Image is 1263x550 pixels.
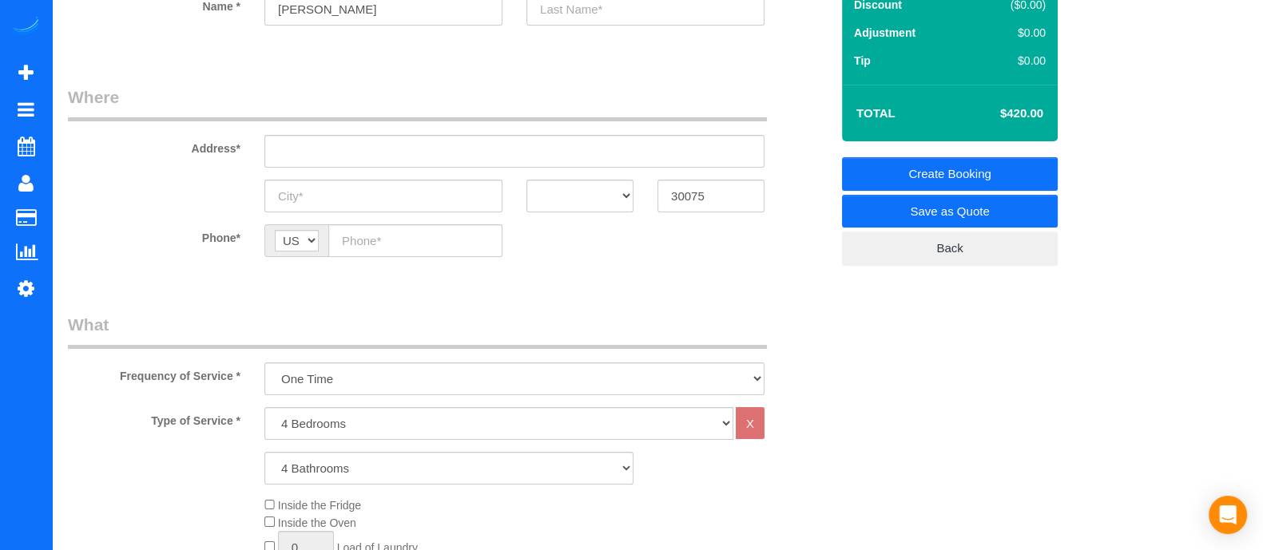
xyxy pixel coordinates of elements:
div: Open Intercom Messenger [1209,496,1247,534]
div: $0.00 [971,53,1046,69]
label: Type of Service * [56,407,252,429]
label: Frequency of Service * [56,362,252,384]
img: Automaid Logo [10,16,42,38]
span: Inside the Fridge [278,499,361,512]
a: Save as Quote [842,195,1058,228]
span: Inside the Oven [278,516,356,529]
label: Phone* [56,224,252,246]
label: Address* [56,135,252,156]
div: $0.00 [971,25,1046,41]
strong: Total [856,106,896,120]
a: Back [842,231,1058,265]
legend: Where [68,85,767,121]
input: Zip Code* [657,180,765,212]
a: Create Booking [842,157,1058,191]
label: Tip [854,53,871,69]
label: Adjustment [854,25,915,41]
input: City* [264,180,502,212]
input: Phone* [328,224,502,257]
legend: What [68,313,767,349]
h4: $420.00 [952,107,1043,121]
